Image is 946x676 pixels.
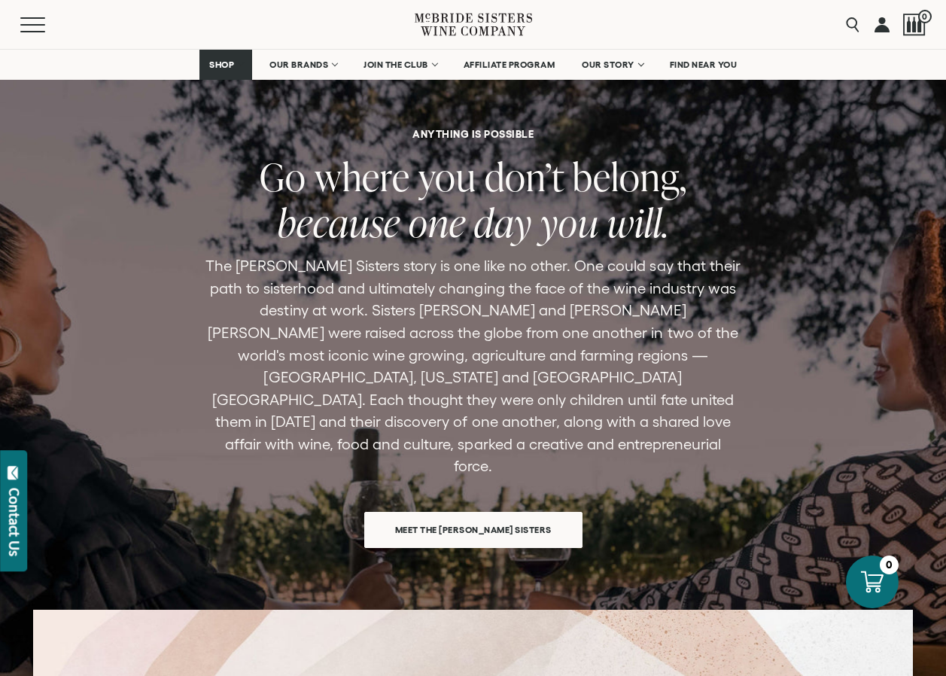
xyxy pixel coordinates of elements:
[315,151,410,202] span: where
[20,17,75,32] button: Mobile Menu Trigger
[454,50,565,80] a: AFFILIATE PROGRAM
[205,255,741,477] p: The [PERSON_NAME] Sisters story is one like no other. One could say that their path to sisterhood...
[278,196,400,248] span: because
[409,196,466,248] span: one
[474,196,532,248] span: day
[572,50,652,80] a: OUR STORY
[354,50,446,80] a: JOIN THE CLUB
[582,59,634,70] span: OUR STORY
[918,10,932,23] span: 0
[485,151,564,202] span: don’t
[269,59,328,70] span: OUR BRANDS
[660,50,747,80] a: FIND NEAR YOU
[607,196,669,248] span: will.
[412,129,534,139] h6: ANYTHING IS POSSIBLE
[670,59,738,70] span: FIND NEAR YOU
[418,151,476,202] span: you
[209,59,235,70] span: SHOP
[7,488,22,556] div: Contact Us
[363,59,428,70] span: JOIN THE CLUB
[364,512,583,548] a: Meet the [PERSON_NAME] Sisters
[464,59,555,70] span: AFFILIATE PROGRAM
[540,196,599,248] span: you
[260,151,306,202] span: Go
[573,151,687,202] span: belong,
[260,50,346,80] a: OUR BRANDS
[880,556,899,574] div: 0
[369,515,578,544] span: Meet the [PERSON_NAME] Sisters
[199,50,252,80] a: SHOP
